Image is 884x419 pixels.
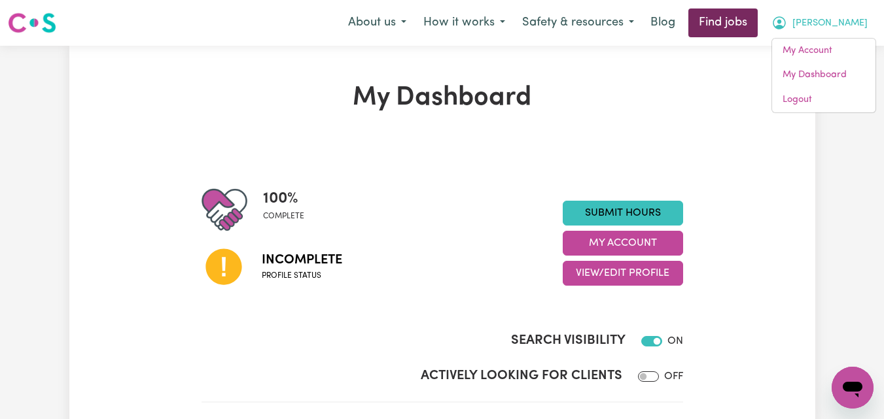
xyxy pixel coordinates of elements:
span: Profile status [262,270,342,282]
iframe: Button to launch messaging window [832,367,874,409]
label: Actively Looking for Clients [421,366,622,386]
button: View/Edit Profile [563,261,683,286]
h1: My Dashboard [202,82,683,114]
div: My Account [771,38,876,113]
a: Blog [643,8,683,37]
span: OFF [664,371,683,382]
span: Incomplete [262,250,342,270]
button: My Account [763,9,876,37]
img: Careseekers logo [8,11,56,35]
button: My Account [563,231,683,256]
a: My Dashboard [772,63,875,88]
button: How it works [415,9,514,37]
span: ON [667,336,683,346]
a: My Account [772,39,875,63]
span: [PERSON_NAME] [792,16,868,31]
label: Search Visibility [511,331,626,350]
span: 100 % [263,187,304,210]
span: complete [263,210,304,222]
a: Find jobs [688,8,758,37]
a: Careseekers logo [8,8,56,38]
a: Submit Hours [563,201,683,226]
button: About us [340,9,415,37]
a: Logout [772,88,875,112]
button: Safety & resources [514,9,643,37]
div: Profile completeness: 100% [263,187,315,233]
